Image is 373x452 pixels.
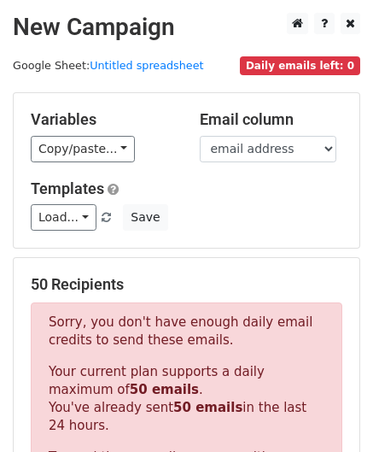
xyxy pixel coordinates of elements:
a: Templates [31,179,104,197]
h5: Variables [31,110,174,129]
span: Daily emails left: 0 [240,56,360,75]
h5: 50 Recipients [31,275,342,294]
small: Google Sheet: [13,59,204,72]
a: Copy/paste... [31,136,135,162]
strong: 50 emails [130,382,199,397]
p: Your current plan supports a daily maximum of . You've already sent in the last 24 hours. [49,363,324,435]
h2: New Campaign [13,13,360,42]
iframe: Chat Widget [288,370,373,452]
a: Untitled spreadsheet [90,59,203,72]
a: Load... [31,204,96,231]
a: Daily emails left: 0 [240,59,360,72]
p: Sorry, you don't have enough daily email credits to send these emails. [49,314,324,349]
h5: Email column [200,110,343,129]
strong: 50 emails [173,400,242,415]
button: Save [123,204,167,231]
